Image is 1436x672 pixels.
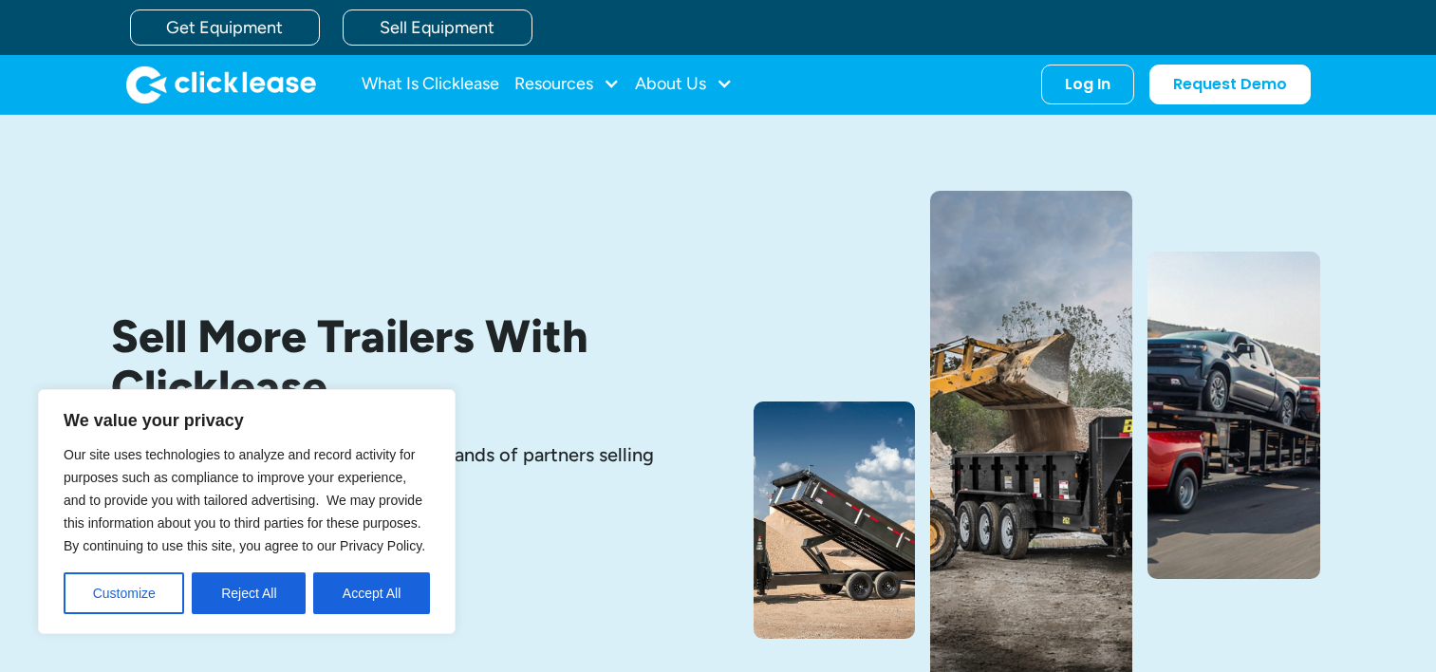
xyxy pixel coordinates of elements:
div: Log In [1065,75,1110,94]
p: We value your privacy [64,409,430,432]
div: Resources [514,65,620,103]
button: Accept All [313,572,430,614]
h1: Sell More Trailers With Clicklease. [111,311,688,412]
a: Request Demo [1149,65,1311,104]
button: Reject All [192,572,306,614]
img: Clicklease logo [126,65,316,103]
a: What Is Clicklease [362,65,499,103]
a: home [126,65,316,103]
button: Customize [64,572,184,614]
a: Get Equipment [130,9,320,46]
div: About Us [635,65,733,103]
div: We value your privacy [38,389,456,634]
a: Sell Equipment [343,9,532,46]
span: Our site uses technologies to analyze and record activity for purposes such as compliance to impr... [64,447,425,553]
